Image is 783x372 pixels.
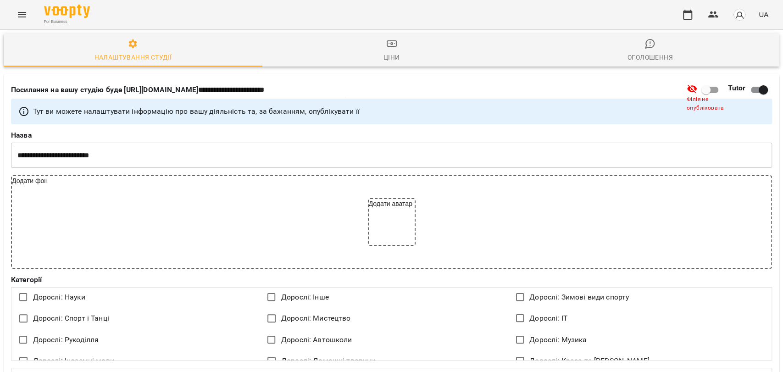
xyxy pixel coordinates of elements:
span: Дорослі: Рукоділля [33,334,99,345]
span: Дорослі: Спорт і Танці [33,313,109,324]
p: Тут ви можете налаштувати інформацію про вашу діяльність та, за бажанням, опублікувати її [33,106,360,117]
span: Дорослі: Краса та [PERSON_NAME] [529,355,650,366]
span: Дорослі: Музика [529,334,587,345]
label: Категорії [11,276,772,283]
span: Дорослі: Домашні тварини [281,355,376,366]
span: For Business [44,19,90,25]
div: Додати аватар [369,199,415,245]
button: Menu [11,4,33,26]
span: Дорослі: IT [529,313,567,324]
p: Посилання на вашу студію буде [URL][DOMAIN_NAME] [11,84,198,95]
span: Філія не опублікована [687,95,733,113]
button: UA [755,6,772,23]
span: UA [759,10,768,19]
span: Дорослі: Автошколи [281,334,352,345]
span: Дорослі: Мистецтво [281,313,351,324]
span: Дорослі: Науки [33,292,85,303]
div: Ціни [383,52,400,63]
img: Voopty Logo [44,5,90,18]
img: avatar_s.png [733,8,746,21]
span: Дорослі: Зимові види спорту [529,292,629,303]
div: Налаштування студії [94,52,172,63]
label: Назва [11,132,772,139]
span: Дорослі: Іноземні мови [33,355,114,366]
div: Оголошення [628,52,673,63]
p: Tutor [727,83,745,94]
span: Дорослі: Інше [281,292,329,303]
